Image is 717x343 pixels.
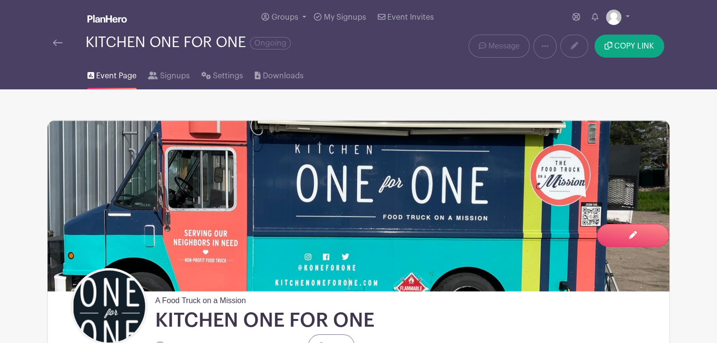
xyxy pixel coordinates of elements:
[594,35,664,58] button: COPY LINK
[53,39,62,46] img: back-arrow-29a5d9b10d5bd6ae65dc969a981735edf675c4d7a1fe02e03b50dbd4ba3cdb55.svg
[96,70,136,82] span: Event Page
[606,10,621,25] img: default-ce2991bfa6775e67f084385cd625a349d9dcbb7a52a09fb2fda1e96e2d18dcdb.png
[87,59,136,89] a: Event Page
[250,37,291,49] span: Ongoing
[614,42,654,50] span: COPY LINK
[148,59,189,89] a: Signups
[213,70,243,82] span: Settings
[324,13,366,21] span: My Signups
[48,121,669,291] img: IMG_9124.jpeg
[255,59,303,89] a: Downloads
[73,270,145,343] img: Black%20Verticle%20KO4O%202.png
[263,70,304,82] span: Downloads
[87,15,127,23] img: logo_white-6c42ec7e38ccf1d336a20a19083b03d10ae64f83f12c07503d8b9e83406b4c7d.svg
[488,40,519,52] span: Message
[86,35,291,50] div: KITCHEN ONE FOR ONE
[201,59,243,89] a: Settings
[387,13,434,21] span: Event Invites
[155,308,374,332] h1: KITCHEN ONE FOR ONE
[272,13,298,21] span: Groups
[469,35,530,58] a: Message
[155,291,246,306] span: A Food Truck on a Mission
[160,70,190,82] span: Signups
